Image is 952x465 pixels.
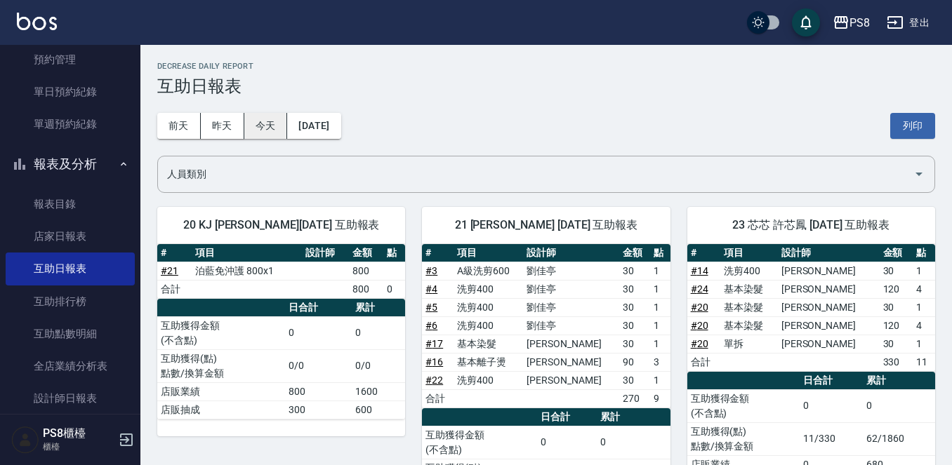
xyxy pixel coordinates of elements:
[913,280,935,298] td: 4
[778,280,880,298] td: [PERSON_NAME]
[454,316,523,335] td: 洗剪400
[285,316,352,349] td: 0
[537,426,597,459] td: 0
[523,244,619,262] th: 設計師
[287,113,341,139] button: [DATE]
[792,8,820,36] button: save
[913,244,935,262] th: 點
[650,244,670,262] th: 點
[523,298,619,316] td: 劉佳亭
[800,372,863,390] th: 日合計
[863,389,935,422] td: 0
[691,283,708,295] a: #24
[537,408,597,426] th: 日合計
[800,422,863,455] td: 11/330
[157,244,192,262] th: #
[157,280,192,298] td: 合計
[880,316,913,335] td: 120
[720,298,778,316] td: 基本染髮
[43,426,114,440] h5: PS8櫃檯
[454,262,523,280] td: A級洗剪600
[863,422,935,455] td: 62/1860
[17,13,57,30] img: Logo
[720,280,778,298] td: 基本染髮
[619,244,651,262] th: 金額
[691,320,708,331] a: #20
[349,244,383,262] th: 金額
[6,350,135,382] a: 全店業績分析表
[650,353,670,371] td: 3
[720,335,778,353] td: 單拆
[352,400,405,419] td: 600
[880,262,913,280] td: 30
[6,146,135,182] button: 報表及分析
[619,353,651,371] td: 90
[425,265,437,276] a: #3
[687,244,720,262] th: #
[349,280,383,298] td: 800
[285,400,352,419] td: 300
[6,252,135,285] a: 互助日報表
[352,349,405,382] td: 0/0
[880,353,913,371] td: 330
[913,316,935,335] td: 4
[720,316,778,335] td: 基本染髮
[454,280,523,298] td: 洗剪400
[157,244,405,299] table: a dense table
[164,162,908,187] input: 人員名稱
[619,371,651,389] td: 30
[880,335,913,353] td: 30
[619,389,651,407] td: 270
[302,244,349,262] th: 設計師
[157,382,285,400] td: 店販業績
[650,298,670,316] td: 1
[523,371,619,389] td: [PERSON_NAME]
[157,299,405,419] table: a dense table
[285,382,352,400] td: 800
[880,280,913,298] td: 120
[913,298,935,316] td: 1
[383,244,405,262] th: 點
[6,43,135,76] a: 預約管理
[913,262,935,280] td: 1
[913,353,935,371] td: 11
[523,335,619,353] td: [PERSON_NAME]
[6,76,135,108] a: 單日預約紀錄
[778,298,880,316] td: [PERSON_NAME]
[157,76,935,96] h3: 互助日報表
[422,389,454,407] td: 合計
[285,299,352,317] th: 日合計
[157,62,935,71] h2: Decrease Daily Report
[454,298,523,316] td: 洗剪400
[720,244,778,262] th: 項目
[6,108,135,140] a: 單週預約紀錄
[778,262,880,280] td: [PERSON_NAME]
[619,316,651,335] td: 30
[908,163,930,185] button: Open
[619,335,651,353] td: 30
[650,280,670,298] td: 1
[192,262,302,280] td: 泊藍免沖護 800x1
[687,389,800,422] td: 互助獲得金額 (不含點)
[454,353,523,371] td: 基本離子燙
[778,316,880,335] td: [PERSON_NAME]
[650,316,670,335] td: 1
[157,113,201,139] button: 前天
[704,218,918,232] span: 23 芯芯 許芯鳳 [DATE] 互助報表
[523,280,619,298] td: 劉佳亭
[880,298,913,316] td: 30
[691,302,708,313] a: #20
[425,320,437,331] a: #6
[454,371,523,389] td: 洗剪400
[43,440,114,453] p: 櫃檯
[422,426,537,459] td: 互助獲得金額 (不含點)
[157,316,285,349] td: 互助獲得金額 (不含點)
[244,113,288,139] button: 今天
[691,338,708,349] a: #20
[6,220,135,252] a: 店家日報表
[650,335,670,353] td: 1
[11,426,39,454] img: Person
[687,353,720,371] td: 合計
[425,302,437,313] a: #5
[174,218,388,232] span: 20 KJ [PERSON_NAME][DATE] 互助報表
